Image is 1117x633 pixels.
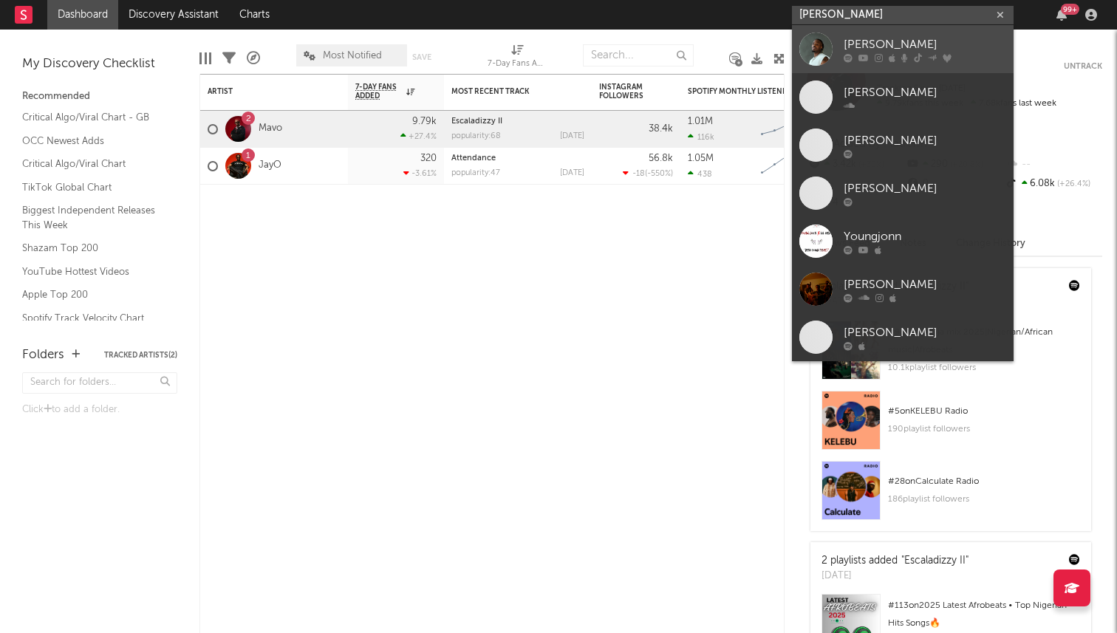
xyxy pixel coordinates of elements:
div: 7-Day Fans Added (7-Day Fans Added) [488,55,547,73]
div: 186 playlist followers [888,490,1080,508]
a: [PERSON_NAME] [792,73,1014,121]
a: [PERSON_NAME] [792,265,1014,313]
a: Shazam Top 200 [22,240,163,256]
div: Escaladizzy II [451,117,584,126]
input: Search... [583,44,694,66]
div: 2 playlists added [821,553,969,569]
div: 116k [688,132,714,142]
span: +26.4 % [1055,180,1090,188]
span: 7-Day Fans Added [355,83,403,100]
a: [PERSON_NAME] [792,169,1014,217]
div: Youngjonn [844,227,1006,245]
div: -3.61 % [403,168,437,178]
div: Folders [22,346,64,364]
a: Critical Algo/Viral Chart [22,156,163,172]
div: popularity: 68 [451,132,501,140]
a: [PERSON_NAME] [792,121,1014,169]
div: popularity: 47 [451,169,500,177]
a: Youngjonn [792,217,1014,265]
a: #5onKELEBU Radio190playlist followers [810,391,1091,461]
div: Recommended [22,88,177,106]
span: -550 % [647,170,671,178]
div: 56.8k [649,154,673,163]
div: [DATE] [821,569,969,584]
svg: Chart title [754,148,821,185]
div: [DATE] [560,132,584,140]
a: YouTube Hottest Videos [22,264,163,280]
div: 1.05M [688,154,714,163]
div: A&R Pipeline [247,37,260,80]
div: # 113 on 2025 Latest Afrobeats • Top Nigerian Hits Songs🔥 [888,597,1080,632]
button: 99+ [1056,9,1067,21]
div: 9.79k [412,117,437,126]
div: 1.01M [688,117,713,126]
span: Most Notified [323,51,382,61]
div: [DATE] [560,169,584,177]
div: Artist [208,87,318,96]
div: # 28 on Calculate Radio [888,473,1080,490]
div: [PERSON_NAME] [844,83,1006,101]
div: 10.1k playlist followers [888,359,1080,377]
div: Instagram Followers [599,83,651,100]
div: Most Recent Track [451,87,562,96]
div: 6.08k [1004,174,1102,194]
div: Click to add a folder. [22,401,177,419]
button: Untrack [1064,59,1102,74]
div: [PERSON_NAME] [844,276,1006,293]
span: -18 [632,170,645,178]
a: Apple Top 200 [22,287,163,303]
div: Spotify Monthly Listeners [688,87,799,96]
a: Attendance [451,154,496,162]
div: 99 + [1061,4,1079,15]
div: Attendance [451,154,584,162]
a: TikTok Global Chart [22,179,163,196]
div: 38.4k [649,124,673,134]
div: 190 playlist followers [888,420,1080,438]
div: 7-Day Fans Added (7-Day Fans Added) [488,37,547,80]
div: 320 [420,154,437,163]
a: Mavo [259,123,282,135]
svg: Chart title [754,111,821,148]
div: Edit Columns [199,37,211,80]
div: 438 [688,169,712,179]
a: OCC Newest Adds [22,133,163,149]
input: Search for artists [792,6,1014,24]
button: Save [412,53,431,61]
div: [PERSON_NAME] [844,35,1006,53]
div: [PERSON_NAME] [844,324,1006,341]
a: Spotify Track Velocity Chart [22,310,163,326]
a: Critical Algo/Viral Chart - GB [22,109,163,126]
div: +27.4 % [400,131,437,141]
a: JayO [259,160,281,172]
div: [PERSON_NAME] [844,179,1006,197]
a: Biggest Independent Releases This Week [22,202,163,233]
div: My Discovery Checklist [22,55,177,73]
a: [PERSON_NAME] [792,25,1014,73]
input: Search for folders... [22,372,177,394]
a: #28onCalculate Radio186playlist followers [810,461,1091,531]
a: Escaladizzy II [451,117,502,126]
a: [PERSON_NAME] [792,313,1014,361]
div: [PERSON_NAME] [844,131,1006,149]
button: Tracked Artists(2) [104,352,177,359]
div: -- [1004,155,1102,174]
div: # 5 on KELEBU Radio [888,403,1080,420]
div: Filters [222,37,236,80]
a: "Escaladizzy II" [901,555,969,566]
div: ( ) [623,168,673,178]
